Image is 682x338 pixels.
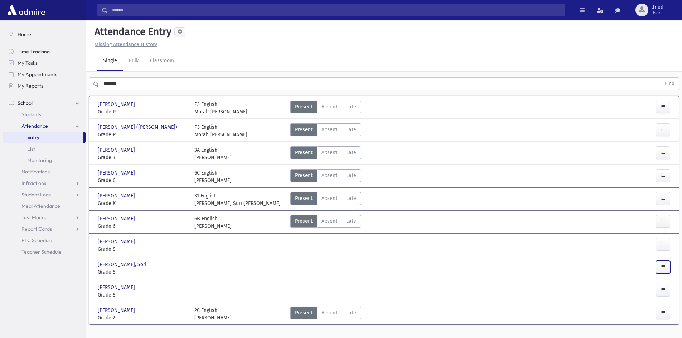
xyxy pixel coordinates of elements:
a: Attendance [3,120,86,132]
span: Grade P [98,131,187,138]
div: AttTypes [290,146,361,161]
span: Late [346,126,356,133]
span: Students [21,111,41,118]
a: Students [3,109,86,120]
input: Search [108,4,565,16]
span: Absent [321,149,337,156]
div: 3A English [PERSON_NAME] [194,146,232,161]
span: Present [295,149,313,156]
div: 2C English [PERSON_NAME] [194,307,232,322]
a: My Tasks [3,57,86,69]
a: List [3,143,86,155]
span: Attendance [21,123,48,129]
span: Teacher Schedule [21,249,62,255]
span: Grade 6 [98,222,187,230]
span: Time Tracking [18,48,50,55]
img: AdmirePro [6,3,47,17]
a: School [3,97,86,109]
a: My Appointments [3,69,86,80]
span: Grade 2 [98,314,187,322]
span: Absent [321,172,337,179]
span: Student Logs [21,191,51,198]
span: Present [295,126,313,133]
span: Test Marks [21,214,46,221]
span: Grade P [98,108,187,116]
div: AttTypes [290,192,361,207]
span: Absent [321,309,337,317]
a: Single [97,51,123,71]
a: Meal Attendance [3,200,86,212]
a: Missing Attendance History [92,41,157,48]
span: [PERSON_NAME] [98,284,136,291]
span: Late [346,195,356,202]
div: P3 English Morah [PERSON_NAME] [194,101,247,116]
div: AttTypes [290,101,361,116]
a: Entry [3,132,83,143]
h5: Attendance Entry [92,26,171,38]
button: Find [661,78,679,90]
a: Monitoring [3,155,86,166]
a: Bulk [123,51,144,71]
span: Entry [27,134,39,141]
span: Present [295,172,313,179]
span: My Reports [18,83,43,89]
span: User [651,10,663,16]
div: AttTypes [290,215,361,230]
span: Grade 8 [98,245,187,253]
span: My Appointments [18,71,57,78]
span: Home [18,31,31,38]
span: Grade 6 [98,177,187,184]
span: School [18,100,33,106]
span: Present [295,103,313,111]
span: PTC Schedule [21,237,52,244]
span: Late [346,149,356,156]
span: Meal Attendance [21,203,60,209]
div: K1 English [PERSON_NAME] Suri [PERSON_NAME] [194,192,281,207]
span: Absent [321,126,337,133]
a: Notifications [3,166,86,177]
span: Absent [321,103,337,111]
span: [PERSON_NAME] [98,169,136,177]
a: Report Cards [3,223,86,235]
span: Late [346,103,356,111]
a: Home [3,29,86,40]
span: Report Cards [21,226,52,232]
span: Grade 3 [98,154,187,161]
span: [PERSON_NAME] [98,215,136,222]
a: Teacher Schedule [3,246,86,258]
span: Late [346,309,356,317]
u: Missing Attendance History [95,41,157,48]
a: Infractions [3,177,86,189]
span: Infractions [21,180,46,186]
span: Present [295,217,313,225]
span: [PERSON_NAME] [98,146,136,154]
a: Test Marks [3,212,86,223]
span: Late [346,172,356,179]
div: P3 English Morah [PERSON_NAME] [194,123,247,138]
span: Grade K [98,200,187,207]
span: Notifications [21,168,50,175]
span: lfried [651,4,663,10]
span: Monitoring [27,157,52,163]
span: Grade 8 [98,268,187,276]
a: Classroom [144,51,180,71]
span: List [27,146,35,152]
span: [PERSON_NAME] [98,192,136,200]
span: [PERSON_NAME] [98,101,136,108]
div: AttTypes [290,123,361,138]
div: 6C English [PERSON_NAME] [194,169,232,184]
span: Absent [321,217,337,225]
span: Grade 8 [98,291,187,299]
span: [PERSON_NAME] [98,238,136,245]
span: [PERSON_NAME] [98,307,136,314]
span: Late [346,217,356,225]
a: Time Tracking [3,46,86,57]
span: Absent [321,195,337,202]
a: My Reports [3,80,86,92]
span: Present [295,309,313,317]
a: Student Logs [3,189,86,200]
span: [PERSON_NAME], Sori [98,261,148,268]
div: 6B English [PERSON_NAME] [194,215,232,230]
a: PTC Schedule [3,235,86,246]
span: Present [295,195,313,202]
